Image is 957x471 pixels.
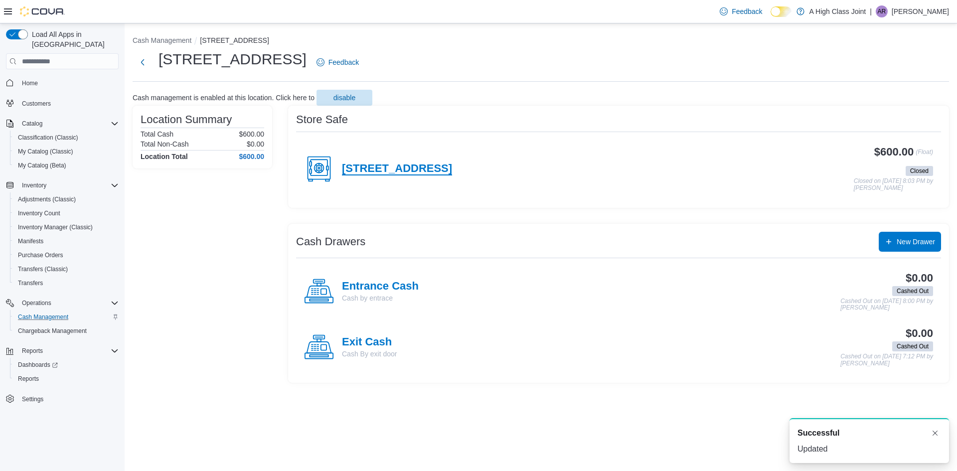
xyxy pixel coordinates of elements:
p: $600.00 [239,130,264,138]
span: Manifests [14,235,119,247]
a: My Catalog (Beta) [14,159,70,171]
p: Cash management is enabled at this location. Click here to [133,94,315,102]
button: Operations [2,296,123,310]
p: Cashed Out on [DATE] 7:12 PM by [PERSON_NAME] [840,353,933,367]
button: New Drawer [879,232,941,252]
span: Transfers (Classic) [18,265,68,273]
span: Inventory Manager (Classic) [18,223,93,231]
button: disable [317,90,372,106]
button: My Catalog (Beta) [10,158,123,172]
a: Home [18,77,42,89]
button: Cash Management [133,36,191,44]
a: Adjustments (Classic) [14,193,80,205]
span: My Catalog (Classic) [18,148,73,156]
h3: Store Safe [296,114,348,126]
span: Transfers [18,279,43,287]
a: My Catalog (Classic) [14,146,77,157]
span: Successful [797,427,839,439]
span: Cash Management [14,311,119,323]
span: Operations [18,297,119,309]
span: Inventory Count [18,209,60,217]
span: Dashboards [18,361,58,369]
p: A High Class Joint [809,5,866,17]
button: Manifests [10,234,123,248]
span: New Drawer [897,237,935,247]
span: Load All Apps in [GEOGRAPHIC_DATA] [28,29,119,49]
a: Manifests [14,235,47,247]
h4: Entrance Cash [342,280,419,293]
button: Transfers [10,276,123,290]
span: My Catalog (Classic) [14,146,119,157]
span: Classification (Classic) [14,132,119,144]
span: My Catalog (Beta) [18,161,66,169]
span: Inventory [22,181,46,189]
span: Purchase Orders [18,251,63,259]
span: Dashboards [14,359,119,371]
button: Purchase Orders [10,248,123,262]
p: $0.00 [247,140,264,148]
span: Cashed Out [897,342,929,351]
button: Dismiss toast [929,427,941,439]
img: Cova [20,6,65,16]
h4: Location Total [141,153,188,160]
h3: $0.00 [906,272,933,284]
a: Inventory Count [14,207,64,219]
button: Classification (Classic) [10,131,123,145]
span: My Catalog (Beta) [14,159,119,171]
span: Settings [22,395,43,403]
span: Cashed Out [892,341,933,351]
h4: $600.00 [239,153,264,160]
a: Settings [18,393,47,405]
span: Adjustments (Classic) [14,193,119,205]
h4: [STREET_ADDRESS] [342,162,452,175]
span: Feedback [328,57,359,67]
p: Cash by entrace [342,293,419,303]
h4: Exit Cash [342,336,397,349]
button: Adjustments (Classic) [10,192,123,206]
button: Next [133,52,153,72]
h3: $0.00 [906,327,933,339]
div: Alexa Rushton [876,5,888,17]
span: Feedback [732,6,762,16]
span: Closed [906,166,933,176]
h6: Total Cash [141,130,173,138]
span: Inventory Manager (Classic) [14,221,119,233]
span: Transfers [14,277,119,289]
span: Customers [18,97,119,110]
button: Home [2,75,123,90]
button: [STREET_ADDRESS] [200,36,269,44]
span: Inventory Count [14,207,119,219]
p: Cash By exit door [342,349,397,359]
a: Customers [18,98,55,110]
span: AR [878,5,886,17]
p: [PERSON_NAME] [892,5,949,17]
span: Chargeback Management [14,325,119,337]
a: Reports [14,373,43,385]
h3: Location Summary [141,114,232,126]
span: Reports [22,347,43,355]
a: Transfers [14,277,47,289]
input: Dark Mode [771,6,792,17]
span: disable [333,93,355,103]
button: Reports [2,344,123,358]
a: Cash Management [14,311,72,323]
button: Cash Management [10,310,123,324]
span: Reports [18,345,119,357]
a: Feedback [716,1,766,21]
a: Transfers (Classic) [14,263,72,275]
button: Catalog [18,118,46,130]
button: Catalog [2,117,123,131]
button: Inventory Manager (Classic) [10,220,123,234]
button: Inventory [18,179,50,191]
a: Chargeback Management [14,325,91,337]
span: Purchase Orders [14,249,119,261]
button: Inventory [2,178,123,192]
span: Transfers (Classic) [14,263,119,275]
button: Reports [18,345,47,357]
nav: An example of EuiBreadcrumbs [133,35,949,47]
p: | [870,5,872,17]
span: Cash Management [18,313,68,321]
span: Reports [18,375,39,383]
button: My Catalog (Classic) [10,145,123,158]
